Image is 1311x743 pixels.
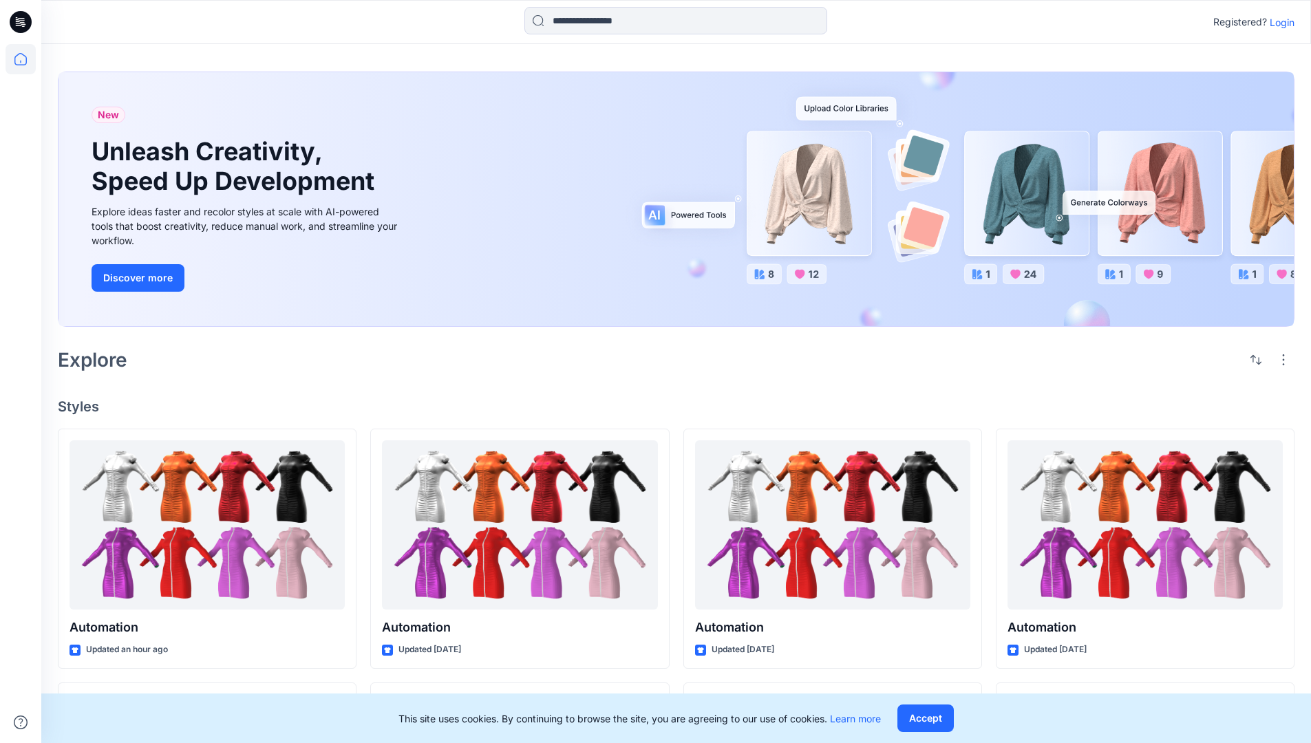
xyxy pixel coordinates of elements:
[58,398,1294,415] h4: Styles
[695,440,970,610] a: Automation
[1213,14,1267,30] p: Registered?
[70,440,345,610] a: Automation
[92,264,184,292] button: Discover more
[382,618,657,637] p: Automation
[1024,643,1087,657] p: Updated [DATE]
[1008,618,1283,637] p: Automation
[98,107,119,123] span: New
[897,704,954,732] button: Accept
[92,204,401,248] div: Explore ideas faster and recolor styles at scale with AI-powered tools that boost creativity, red...
[92,137,381,196] h1: Unleash Creativity, Speed Up Development
[830,713,881,724] a: Learn more
[398,711,881,726] p: This site uses cookies. By continuing to browse the site, you are agreeing to our use of cookies.
[695,618,970,637] p: Automation
[398,643,461,657] p: Updated [DATE]
[1008,440,1283,610] a: Automation
[86,643,168,657] p: Updated an hour ago
[382,440,657,610] a: Automation
[712,643,774,657] p: Updated [DATE]
[1270,15,1294,30] p: Login
[70,618,345,637] p: Automation
[58,349,127,371] h2: Explore
[92,264,401,292] a: Discover more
